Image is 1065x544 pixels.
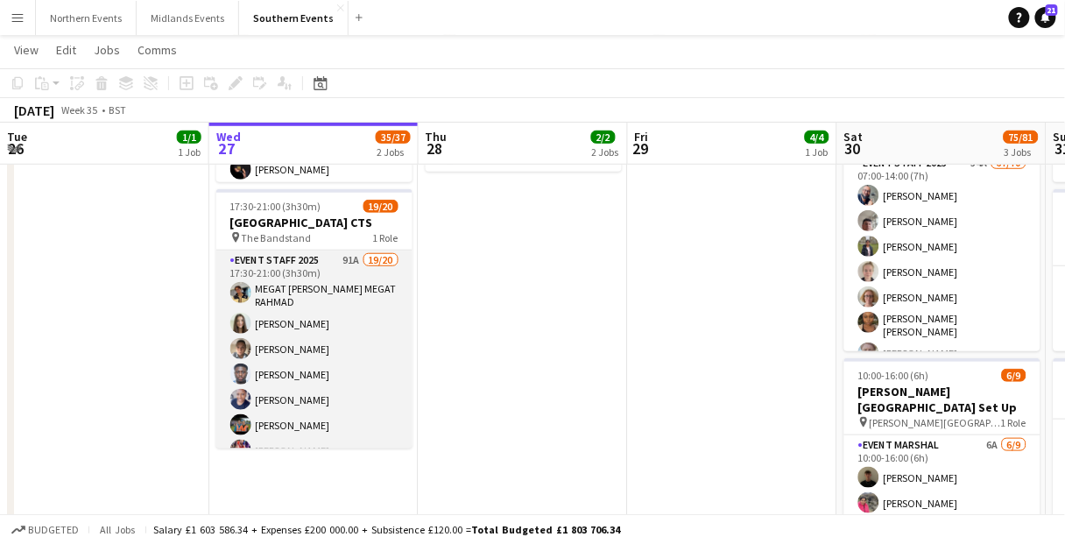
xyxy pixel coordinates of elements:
[426,129,448,145] span: Thu
[844,384,1040,415] h3: [PERSON_NAME][GEOGRAPHIC_DATA] Set Up
[4,138,27,159] span: 26
[96,523,138,536] span: All jobs
[138,42,177,58] span: Comms
[177,131,201,144] span: 1/1
[49,39,83,61] a: Edit
[7,129,27,145] span: Tue
[363,200,398,213] span: 19/20
[373,231,398,244] span: 1 Role
[216,189,413,449] app-job-card: 17:30-21:00 (3h30m)19/20[GEOGRAPHIC_DATA] CTS The Bandstand1 RoleEvent Staff 202591A19/2017:30-21...
[1004,131,1039,144] span: 75/81
[842,138,864,159] span: 30
[14,102,54,119] div: [DATE]
[109,103,126,117] div: BST
[216,129,241,145] span: Wed
[377,145,410,159] div: 2 Jobs
[178,145,201,159] div: 1 Job
[87,39,127,61] a: Jobs
[471,523,620,536] span: Total Budgeted £1 803 706.34
[153,523,620,536] div: Salary £1 603 586.34 + Expenses £200 000.00 + Subsistence £120.00 =
[7,39,46,61] a: View
[36,1,137,35] button: Northern Events
[844,92,1040,351] app-job-card: 07:00-14:00 (7h)67/70Henley Trails 10k + Half [GEOGRAPHIC_DATA][PERSON_NAME]1 RoleEvent Staff 202...
[1035,7,1056,28] a: 21
[858,369,929,382] span: 10:00-16:00 (6h)
[1001,416,1026,429] span: 1 Role
[870,416,1001,429] span: [PERSON_NAME][GEOGRAPHIC_DATA] Tri Set Up
[423,138,448,159] span: 28
[56,42,76,58] span: Edit
[376,131,411,144] span: 35/37
[230,200,321,213] span: 17:30-21:00 (3h30m)
[592,145,619,159] div: 2 Jobs
[216,215,413,230] h3: [GEOGRAPHIC_DATA] CTS
[28,524,79,536] span: Budgeted
[58,103,102,117] span: Week 35
[9,520,81,540] button: Budgeted
[805,131,829,144] span: 4/4
[844,129,864,145] span: Sat
[1046,4,1058,16] span: 21
[14,42,39,58] span: View
[214,138,241,159] span: 27
[1002,369,1026,382] span: 6/9
[239,1,349,35] button: Southern Events
[1005,145,1038,159] div: 3 Jobs
[591,131,616,144] span: 2/2
[635,129,649,145] span: Fri
[806,145,829,159] div: 1 Job
[137,1,239,35] button: Midlands Events
[130,39,184,61] a: Comms
[94,42,120,58] span: Jobs
[242,231,312,244] span: The Bandstand
[632,138,649,159] span: 29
